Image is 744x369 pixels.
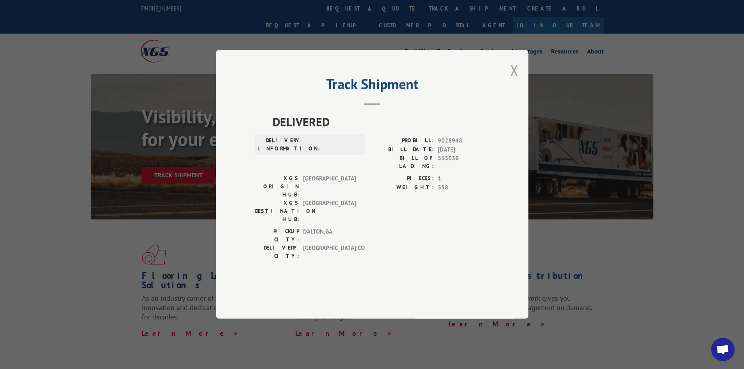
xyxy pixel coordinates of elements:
[510,60,519,80] button: Close modal
[711,338,735,361] div: Open chat
[255,199,299,224] label: XGS DESTINATION HUB:
[372,183,434,192] label: WEIGHT:
[255,78,489,93] h2: Track Shipment
[303,244,356,260] span: [GEOGRAPHIC_DATA] , CO
[255,244,299,260] label: DELIVERY CITY:
[372,145,434,154] label: BILL DATE:
[438,137,489,146] span: 9028948
[303,228,356,244] span: DALTON , GA
[255,228,299,244] label: PICKUP CITY:
[372,154,434,171] label: BILL OF LADING:
[273,113,489,131] span: DELIVERED
[438,154,489,171] span: 535039
[438,183,489,192] span: 558
[372,175,434,184] label: PIECES:
[257,137,302,153] label: DELIVERY INFORMATION:
[255,175,299,199] label: XGS ORIGIN HUB:
[438,175,489,184] span: 1
[372,137,434,146] label: PROBILL:
[438,145,489,154] span: [DATE]
[303,175,356,199] span: [GEOGRAPHIC_DATA]
[303,199,356,224] span: [GEOGRAPHIC_DATA]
